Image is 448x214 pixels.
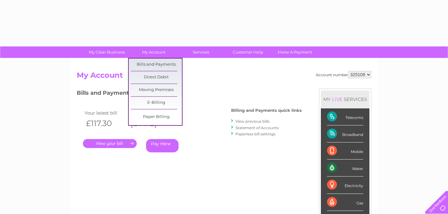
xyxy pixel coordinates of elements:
a: . [83,139,137,148]
div: MY SERVICES [321,90,369,108]
h2: My Account [77,71,371,83]
a: Direct Debit [131,71,182,84]
a: View previous bills [235,119,269,124]
div: Broadband [327,125,363,142]
h3: Bills and Payments [77,89,302,99]
div: Water [327,159,363,177]
div: Account number [316,71,371,78]
a: My Clear Business [81,46,132,58]
a: Bills and Payments [131,59,182,71]
a: Make A Payment [269,46,321,58]
a: Paper Billing [131,111,182,123]
td: Invoice date [127,109,172,117]
div: Gas [327,194,363,211]
a: Moving Premises [131,84,182,96]
div: Telecoms [327,108,363,125]
a: Customer Help [222,46,274,58]
h4: Billing and Payments quick links [231,108,302,113]
div: LIVE [331,96,344,102]
a: Pay Here [146,139,179,152]
a: E-Billing [131,97,182,109]
th: [DATE] [127,117,172,130]
div: Mobile [327,142,363,159]
th: £117.30 [83,117,127,130]
a: My Account [128,46,179,58]
a: Paperless bill settings [235,132,275,136]
a: Services [175,46,226,58]
div: Electricity [327,177,363,194]
a: Statement of Accounts [235,125,279,130]
td: Your latest bill [83,109,127,117]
